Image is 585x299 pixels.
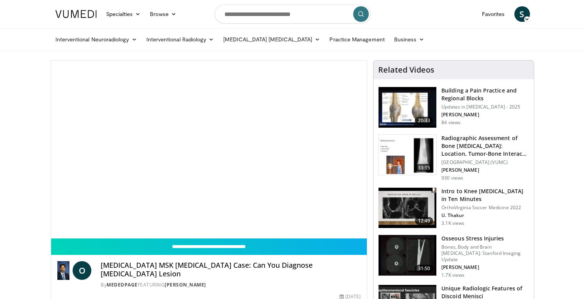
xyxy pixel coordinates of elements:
p: [PERSON_NAME] [441,264,529,271]
h3: Intro to Knee [MEDICAL_DATA] in Ten Minutes [441,187,529,203]
p: 930 views [441,175,463,181]
h3: Building a Pain Practice and Regional Blocks [441,87,529,102]
video-js: Video Player [51,61,367,238]
h3: Radiographic Assessment of Bone [MEDICAL_DATA]: Location, Tumor-Bone Interac… [441,134,529,158]
span: 20:33 [415,117,434,125]
a: MedEdPage [107,281,138,288]
p: Bones, Body and Brain [MEDICAL_DATA]: Stanford Imaging Update [441,244,529,263]
a: O [73,261,91,280]
a: [PERSON_NAME] [165,281,206,288]
img: MedEdPage [57,261,70,280]
a: Favorites [477,6,510,22]
p: [PERSON_NAME] [441,167,529,173]
a: 20:33 Building a Pain Practice and Regional Blocks Updates in [MEDICAL_DATA] - 2025 [PERSON_NAME]... [378,87,529,128]
p: 1.7K views [441,272,464,278]
h4: [MEDICAL_DATA] MSK [MEDICAL_DATA] Case: Can You Diagnose [MEDICAL_DATA] Lesion [101,261,361,278]
p: OrthoVirginia Soccer Medicine 2022 [441,205,529,211]
span: 31:50 [415,265,434,272]
div: By FEATURING [101,281,361,288]
img: VuMedi Logo [55,10,97,18]
p: 3.1K views [441,220,464,226]
p: [PERSON_NAME] [441,112,529,118]
a: Specialties [101,6,146,22]
p: 84 views [441,119,461,126]
img: 1e736873-609c-40f0-a07a-5c370735a3ff.150x105_q85_crop-smart_upscale.jpg [379,87,436,128]
span: 12:49 [415,217,434,225]
a: Interventional Radiology [142,32,219,47]
a: Practice Management [325,32,389,47]
p: Updates in [MEDICAL_DATA] - 2025 [441,104,529,110]
a: Browse [145,6,181,22]
a: 33:15 Radiographic Assessment of Bone [MEDICAL_DATA]: Location, Tumor-Bone Interac… [GEOGRAPHIC_D... [378,134,529,181]
a: Interventional Neuroradiology [51,32,142,47]
input: Search topics, interventions [215,5,371,23]
h3: Osseous Stress Injuries [441,235,529,242]
img: 4e89b822-d334-4178-94d7-30155a8719dc.150x105_q85_crop-smart_upscale.jpg [379,188,436,228]
img: 6fe807fa-f607-4f12-930c-2836b3ee9fb9.150x105_q85_crop-smart_upscale.jpg [379,135,436,175]
span: 33:15 [415,164,434,172]
a: Business [389,32,429,47]
a: 12:49 Intro to Knee [MEDICAL_DATA] in Ten Minutes OrthoVirginia Soccer Medicine 2022 U. Thakur 3.... [378,187,529,229]
p: U. Thakur [441,212,529,219]
img: 8a68371d-402f-4d06-9811-46a09039b197.150x105_q85_crop-smart_upscale.jpg [379,235,436,276]
p: [GEOGRAPHIC_DATA] (VUMC) [441,159,529,166]
a: S [514,6,530,22]
a: [MEDICAL_DATA] [MEDICAL_DATA] [219,32,325,47]
a: 31:50 Osseous Stress Injuries Bones, Body and Brain [MEDICAL_DATA]: Stanford Imaging Update [PERS... [378,235,529,278]
h4: Related Videos [378,65,434,75]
